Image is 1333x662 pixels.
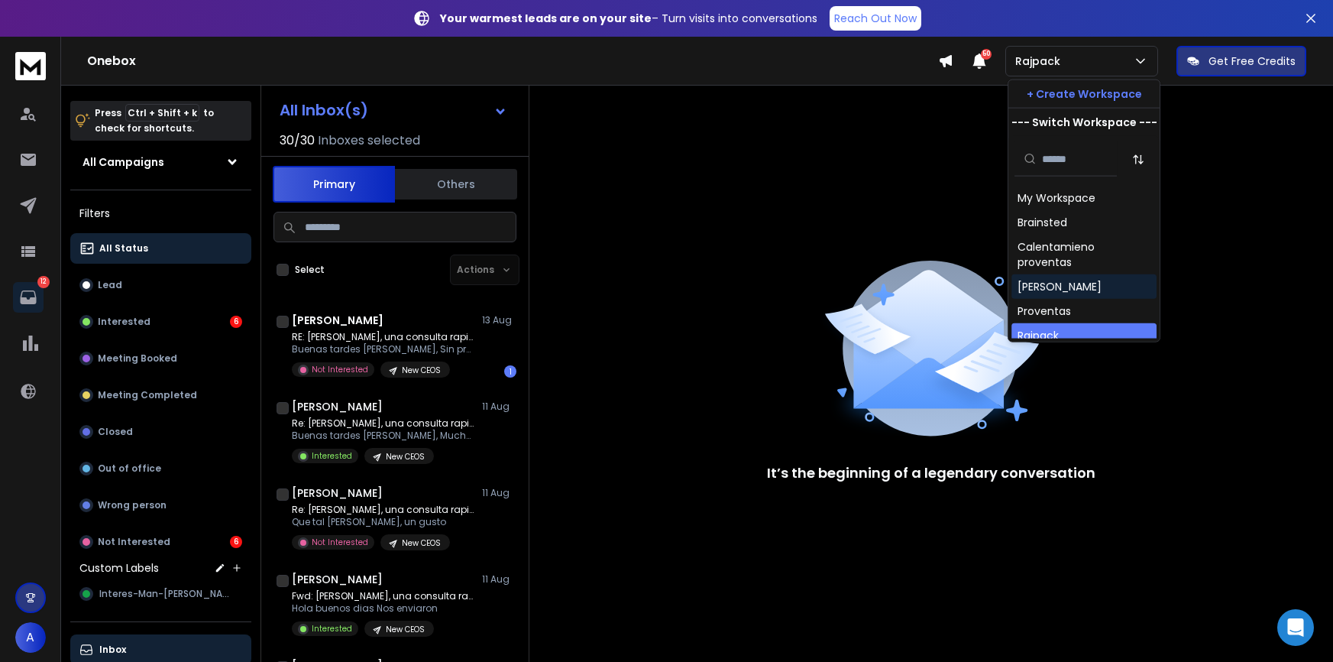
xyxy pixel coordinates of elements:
[98,426,133,438] p: Closed
[70,490,251,521] button: Wrong person
[504,365,516,378] div: 1
[280,102,368,118] h1: All Inbox(s)
[292,417,475,430] p: Re: [PERSON_NAME], una consulta rapida
[292,313,383,328] h1: [PERSON_NAME]
[98,462,161,475] p: Out of office
[13,282,44,313] a: 12
[70,343,251,374] button: Meeting Booked
[292,430,475,442] p: Buenas tardes [PERSON_NAME], Muchas gracias
[15,52,46,80] img: logo
[386,451,425,462] p: New CEOS
[70,527,251,557] button: Not Interested6
[70,380,251,411] button: Meeting Completed
[395,167,517,201] button: Others
[1008,80,1160,108] button: + Create Workspace
[70,147,251,177] button: All Campaigns
[267,95,519,125] button: All Inbox(s)
[1015,54,1066,69] p: Rajpack
[767,462,1095,484] p: It’s the beginning of a legendary conversation
[981,49,992,60] span: 50
[292,399,383,414] h1: [PERSON_NAME]
[292,331,475,343] p: RE: [PERSON_NAME], una consulta rapida
[482,401,516,413] p: 11 Aug
[98,316,150,328] p: Interested
[312,364,368,375] p: Not Interested
[830,6,921,31] a: Reach Out Now
[482,314,516,326] p: 13 Aug
[292,343,475,355] p: Buenas tardes [PERSON_NAME], Sin problema
[98,499,167,511] p: Wrong person
[98,389,197,401] p: Meeting Completed
[70,579,251,609] button: Interes-Man-[PERSON_NAME]
[482,487,516,499] p: 11 Aug
[87,52,938,70] h1: Onebox
[402,537,441,549] p: New CEOS
[70,453,251,484] button: Out of office
[312,450,352,462] p: Interested
[318,131,420,150] h3: Inboxes selected
[15,622,46,653] button: A
[125,104,199,122] span: Ctrl + Shift + k
[1011,115,1157,130] p: --- Switch Workspace ---
[99,588,235,600] span: Interes-Man-[PERSON_NAME]
[1208,54,1296,69] p: Get Free Credits
[1018,190,1095,206] div: My Workspace
[70,203,251,224] h3: Filters
[37,276,50,288] p: 12
[1176,46,1306,76] button: Get Free Credits
[230,536,242,548] div: 6
[292,485,383,501] h1: [PERSON_NAME]
[99,644,126,656] p: Inbox
[295,264,325,276] label: Select
[230,316,242,328] div: 6
[98,352,177,365] p: Meeting Booked
[79,560,159,576] h3: Custom Labels
[292,516,475,528] p: Que tal [PERSON_NAME], un gusto
[70,307,251,337] button: Interested6
[1018,303,1071,319] div: Proventas
[70,270,251,300] button: Lead
[1018,215,1067,230] div: Brainsted
[482,573,516,586] p: 11 Aug
[95,105,214,136] p: Press to check for shortcuts.
[70,233,251,264] button: All Status
[834,11,917,26] p: Reach Out Now
[273,166,395,203] button: Primary
[402,365,441,376] p: New CEOS
[1277,609,1314,646] div: Open Intercom Messenger
[312,537,368,548] p: Not Interested
[440,11,817,26] p: – Turn visits into conversations
[292,572,383,587] h1: [PERSON_NAME]
[280,131,315,150] span: 30 / 30
[292,504,475,516] p: Re: [PERSON_NAME], una consulta rapida
[312,623,352,634] p: Interested
[386,624,425,635] p: New CEOS
[292,602,475,615] p: Hola buenos dias Nos enviaron
[98,279,122,291] p: Lead
[98,536,170,548] p: Not Interested
[292,590,475,602] p: Fwd: [PERSON_NAME], una consulta rapida
[99,242,148,255] p: All Status
[1123,144,1153,174] button: Sort by Sort A-Z
[1018,279,1102,294] div: [PERSON_NAME]
[440,11,652,26] strong: Your warmest leads are on your site
[1027,86,1142,102] p: + Create Workspace
[83,154,164,170] h1: All Campaigns
[1018,328,1059,343] div: Rajpack
[1018,239,1150,270] div: Calentamieno proventas
[70,417,251,447] button: Closed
